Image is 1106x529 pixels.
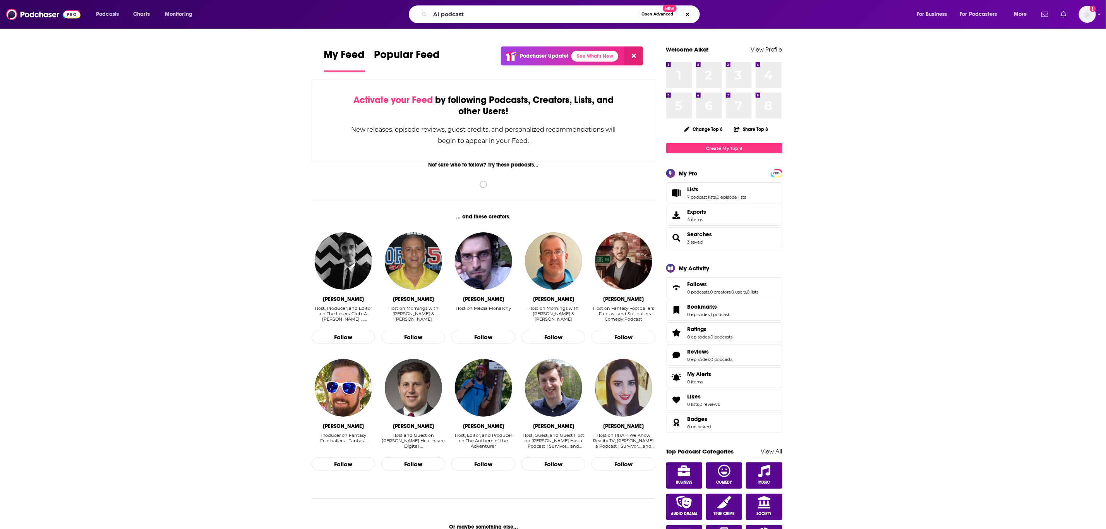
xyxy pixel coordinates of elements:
img: Michael Roffman [315,232,372,290]
div: Shannon Gaitz [603,423,644,429]
a: Eli Savoie [525,232,582,290]
a: Exports [666,205,782,226]
div: Host, Editor, and Producer on The Anthem of the Adventurer [451,433,515,449]
img: User Profile [1079,6,1096,23]
a: Top Podcast Categories [666,448,734,455]
span: For Business [917,9,947,20]
span: 0 items [688,379,712,385]
a: Bookmarks [688,303,730,310]
span: My Alerts [669,372,684,383]
button: Follow [592,457,655,471]
a: Scott Becker [385,359,442,416]
div: Michael Roffman [323,296,364,302]
span: Bookmarks [688,303,717,310]
a: Badges [669,417,684,428]
a: Ratings [669,327,684,338]
a: 3 saved [688,239,703,245]
span: Likes [666,390,782,410]
a: Charts [128,8,154,21]
a: See What's New [571,51,618,62]
div: Greg Gaston [393,296,434,302]
div: ... and these creators. [312,213,656,220]
div: Host, Producer, and Editor on The Losers' Club: A Stephen …, Halloweenies: A Horror Franc…, and T... [312,306,376,322]
span: , [710,289,710,295]
a: View All [761,448,782,455]
img: Jeremy Grantham [315,359,372,416]
button: Follow [521,457,585,471]
a: My Alerts [666,367,782,388]
span: My Alerts [688,371,712,378]
span: New [663,5,677,12]
span: Lists [666,182,782,203]
div: Andy Holloway [603,296,644,302]
a: 0 reviews [700,402,720,407]
p: Podchaser Update! [520,53,568,59]
div: Host on Mornings with [PERSON_NAME] & [PERSON_NAME] [521,306,585,322]
a: Daniel Zehner [455,359,512,416]
span: Popular Feed [374,48,440,66]
a: Follows [669,282,684,293]
a: Bookmarks [669,305,684,316]
div: James Evan Pilato [463,296,504,302]
button: Follow [451,331,515,344]
a: Greg Gaston [385,232,442,290]
div: Host on Media Monarchy [456,306,511,322]
a: Society [746,494,782,520]
a: 0 podcasts [688,289,710,295]
button: Follow [451,457,515,471]
div: Daniel Zehner [463,423,504,429]
span: , [731,289,732,295]
div: Host on Fantasy Footballers - Fantas… and Spitballers Comedy Podcast [592,306,655,322]
div: My Pro [679,170,698,177]
img: Podchaser - Follow, Share and Rate Podcasts [6,7,81,22]
button: open menu [1008,8,1037,21]
img: Mike Bloom [525,359,582,416]
a: 0 users [732,289,746,295]
span: 4 items [688,217,706,222]
a: Welcome Alka! [666,46,709,53]
a: Reviews [669,350,684,361]
a: Badges [688,416,711,423]
span: Exports [688,208,706,215]
div: Producer on Fantasy Footballers - Fantas… [312,433,376,449]
div: Eli Savoie [533,296,574,302]
button: Change Top 8 [680,124,728,134]
a: Popular Feed [374,48,440,72]
a: 0 episode lists [717,194,746,200]
span: Society [756,512,772,516]
span: True Crime [714,512,735,516]
button: open menu [159,8,202,21]
a: Music [746,462,782,489]
a: Lists [669,187,684,198]
svg: Add a profile image [1090,6,1096,12]
div: Search podcasts, credits, & more... [416,5,707,23]
div: New releases, episode reviews, guest credits, and personalized recommendations will begin to appe... [351,124,617,146]
a: Searches [688,231,712,238]
a: 0 unlocked [688,424,711,429]
button: Open AdvancedNew [638,10,677,19]
a: True Crime [706,494,742,520]
a: 0 podcasts [711,334,733,340]
span: Business [676,480,692,485]
div: Host on Mornings with [PERSON_NAME] & [PERSON_NAME] [381,306,445,322]
a: Searches [669,232,684,243]
a: Likes [669,395,684,405]
a: Shannon Gaitz [595,359,652,416]
a: PRO [772,170,781,176]
div: Scott Becker [393,423,434,429]
span: Searches [666,227,782,248]
button: Follow [312,457,376,471]
a: 0 episodes [688,334,710,340]
div: Producer on Fantasy Footballers - Fantas… [312,433,376,443]
span: More [1014,9,1027,20]
div: Host, Guest, and Guest Host on Rob Has a Podcast | Survivor… and RHAP: We Know Survivor [521,433,585,449]
span: Lists [688,186,699,193]
a: Show notifications dropdown [1038,8,1051,21]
